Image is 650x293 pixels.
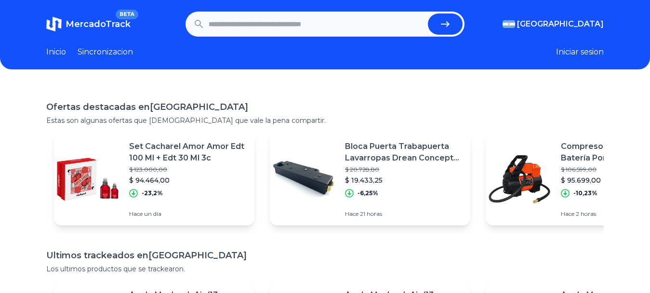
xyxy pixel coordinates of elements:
a: Featured imageBloca Puerta Trabapuerta Lavarropas Drean Concept Fuzzy Tech$ 20.728,80$ 19.433,25-... [270,133,470,226]
a: Inicio [46,46,66,58]
a: Featured imageSet Cacharel Amor Amor Edt 100 Ml + Edt 30 Ml 3c$ 123.000,00$ 94.464,00-23,2%Hace u... [54,133,254,226]
p: Los ultimos productos que se trackearon. [46,264,604,274]
h1: Ultimos trackeados en [GEOGRAPHIC_DATA] [46,249,604,262]
img: Featured image [54,146,121,213]
p: -23,2% [142,189,163,197]
p: $ 19.433,25 [345,175,463,185]
img: MercadoTrack [46,16,62,32]
h1: Ofertas destacadas en [GEOGRAPHIC_DATA] [46,100,604,114]
button: Iniciar sesion [556,46,604,58]
img: Argentina [503,20,515,28]
p: -6,25% [358,189,378,197]
p: Set Cacharel Amor Amor Edt 100 Ml + Edt 30 Ml 3c [129,141,247,164]
p: Hace 21 horas [345,210,463,218]
img: Featured image [486,146,553,213]
img: Featured image [270,146,337,213]
button: [GEOGRAPHIC_DATA] [503,18,604,30]
span: BETA [116,10,138,19]
a: MercadoTrackBETA [46,16,131,32]
span: [GEOGRAPHIC_DATA] [517,18,604,30]
span: MercadoTrack [66,19,131,29]
p: Estas son algunas ofertas que [DEMOGRAPHIC_DATA] que vale la pena compartir. [46,116,604,125]
a: Sincronizacion [78,46,133,58]
p: $ 20.728,80 [345,166,463,173]
p: Hace un día [129,210,247,218]
p: $ 123.000,00 [129,166,247,173]
p: Bloca Puerta Trabapuerta Lavarropas Drean Concept Fuzzy Tech [345,141,463,164]
p: -10,23% [573,189,597,197]
p: $ 94.464,00 [129,175,247,185]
